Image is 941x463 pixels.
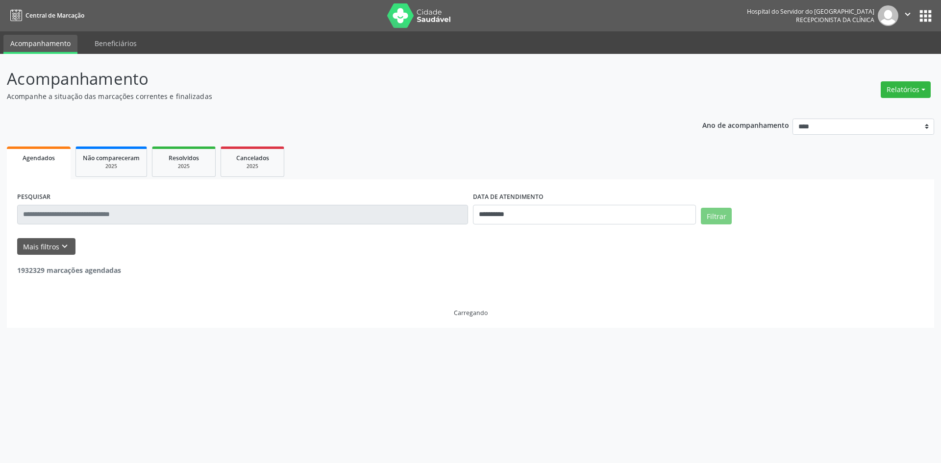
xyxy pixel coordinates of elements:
button: Relatórios [881,81,931,98]
p: Acompanhe a situação das marcações correntes e finalizadas [7,91,656,101]
a: Acompanhamento [3,35,77,54]
span: Recepcionista da clínica [796,16,874,24]
p: Acompanhamento [7,67,656,91]
div: 2025 [159,163,208,170]
button: Filtrar [701,208,732,224]
div: 2025 [83,163,140,170]
div: Hospital do Servidor do [GEOGRAPHIC_DATA] [747,7,874,16]
p: Ano de acompanhamento [702,119,789,131]
span: Resolvidos [169,154,199,162]
a: Beneficiários [88,35,144,52]
i: keyboard_arrow_down [59,241,70,252]
a: Central de Marcação [7,7,84,24]
label: DATA DE ATENDIMENTO [473,190,544,205]
label: PESQUISAR [17,190,50,205]
button:  [898,5,917,26]
button: apps [917,7,934,24]
span: Cancelados [236,154,269,162]
img: img [878,5,898,26]
strong: 1932329 marcações agendadas [17,266,121,275]
button: Mais filtroskeyboard_arrow_down [17,238,75,255]
span: Central de Marcação [25,11,84,20]
div: Carregando [454,309,488,317]
div: 2025 [228,163,277,170]
span: Não compareceram [83,154,140,162]
i:  [902,9,913,20]
span: Agendados [23,154,55,162]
